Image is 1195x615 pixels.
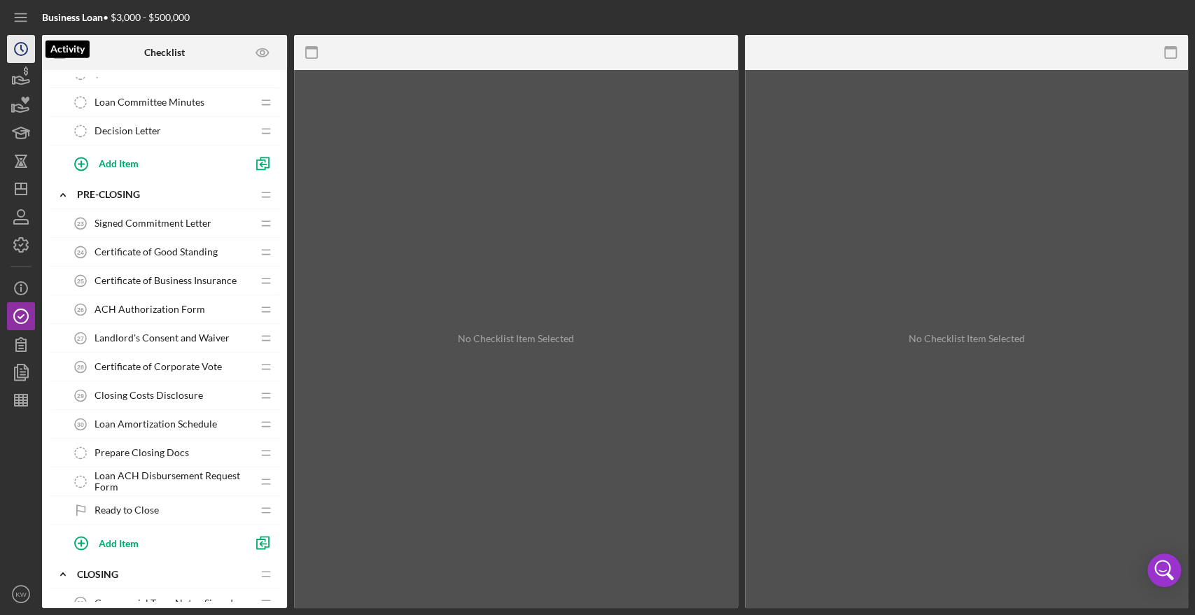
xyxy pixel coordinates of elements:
[77,420,84,427] tspan: 30
[42,11,103,23] b: Business Loan
[63,528,245,556] button: Add Item
[95,504,159,516] span: Ready to Close
[15,591,27,598] text: KW
[77,277,84,284] tspan: 25
[95,470,252,493] span: Loan ACH Disbursement Request Form
[95,218,211,229] span: Signed Commitment Letter
[99,529,139,556] div: Add Item
[458,333,574,344] div: No Checklist Item Selected
[95,97,204,108] span: Loan Committee Minutes
[95,125,161,136] span: Decision Letter
[77,306,84,313] tspan: 26
[77,568,252,579] div: Closing
[63,149,245,177] button: Add Item
[77,334,84,341] tspan: 27
[1147,553,1181,587] div: Open Intercom Messenger
[95,275,237,286] span: Certificate of Business Insurance
[77,599,84,606] tspan: 31
[77,363,84,370] tspan: 28
[77,189,252,200] div: Pre-Closing
[42,12,190,23] div: • $3,000 - $500,000
[95,597,233,608] span: Commercial Term Note - Signed
[95,246,218,257] span: Certificate of Good Standing
[99,150,139,176] div: Add Item
[144,47,185,58] b: Checklist
[95,304,205,315] span: ACH Authorization Form
[77,248,84,255] tspan: 24
[77,220,84,227] tspan: 23
[95,361,222,372] span: Certificate of Corporate Vote
[77,392,84,399] tspan: 29
[95,332,230,344] span: Landlord's Consent and Waiver
[95,418,217,430] span: Loan Amortization Schedule
[95,447,189,458] span: Prepare Closing Docs
[95,390,203,401] span: Closing Costs Disclosure
[247,37,279,69] button: Preview as
[908,333,1024,344] div: No Checklist Item Selected
[7,580,35,608] button: KW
